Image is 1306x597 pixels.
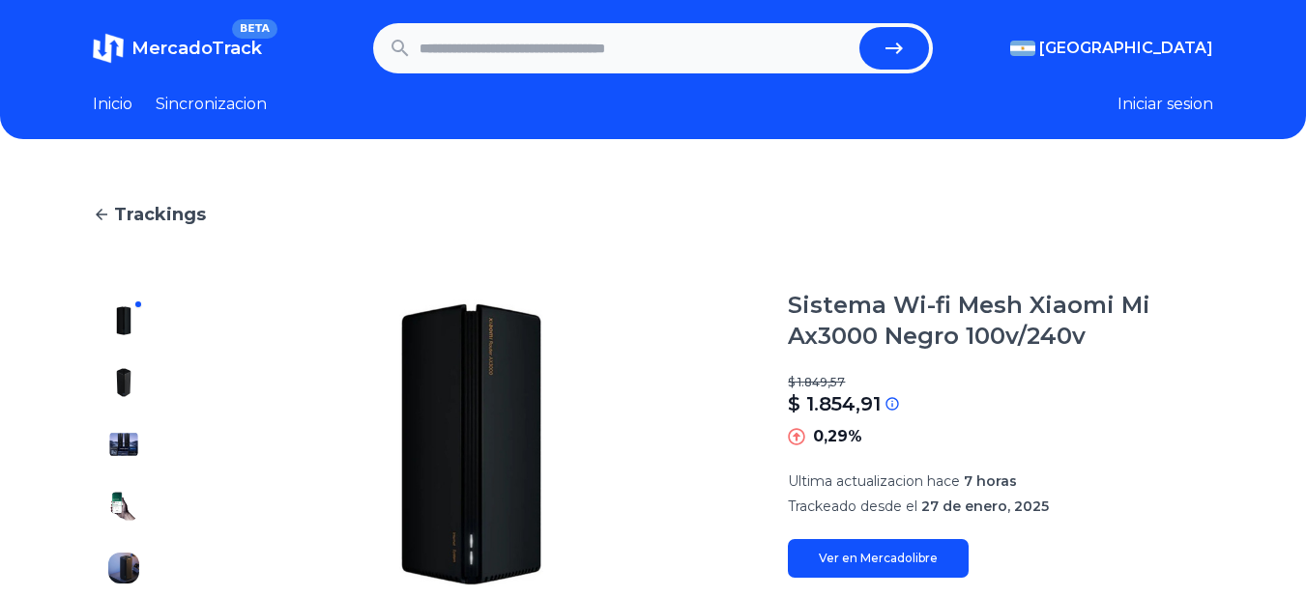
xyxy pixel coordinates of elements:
span: Ultima actualizacion hace [788,472,960,490]
img: Sistema Wi-fi Mesh Xiaomi Mi Ax3000 Negro 100v/240v [108,367,139,398]
a: MercadoTrackBETA [93,33,262,64]
a: Ver en Mercadolibre [788,539,969,578]
p: $ 1.849,57 [788,375,1213,390]
span: 27 de enero, 2025 [921,497,1049,515]
img: MercadoTrack [93,33,124,64]
p: $ 1.854,91 [788,390,881,417]
img: Sistema Wi-fi Mesh Xiaomi Mi Ax3000 Negro 100v/240v [108,553,139,583]
span: MercadoTrack [131,38,262,59]
img: Argentina [1010,41,1035,56]
h1: Sistema Wi-fi Mesh Xiaomi Mi Ax3000 Negro 100v/240v [788,290,1213,352]
a: Sincronizacion [156,93,267,116]
span: BETA [232,19,277,39]
p: 0,29% [813,425,862,448]
span: [GEOGRAPHIC_DATA] [1039,37,1213,60]
button: Iniciar sesion [1117,93,1213,116]
button: [GEOGRAPHIC_DATA] [1010,37,1213,60]
span: Trackings [114,201,206,228]
a: Trackings [93,201,1213,228]
img: Sistema Wi-fi Mesh Xiaomi Mi Ax3000 Negro 100v/240v [108,429,139,460]
a: Inicio [93,93,132,116]
img: Sistema Wi-fi Mesh Xiaomi Mi Ax3000 Negro 100v/240v [108,305,139,336]
span: Trackeado desde el [788,497,917,515]
span: 7 horas [964,472,1017,490]
img: Sistema Wi-fi Mesh Xiaomi Mi Ax3000 Negro 100v/240v [108,491,139,522]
